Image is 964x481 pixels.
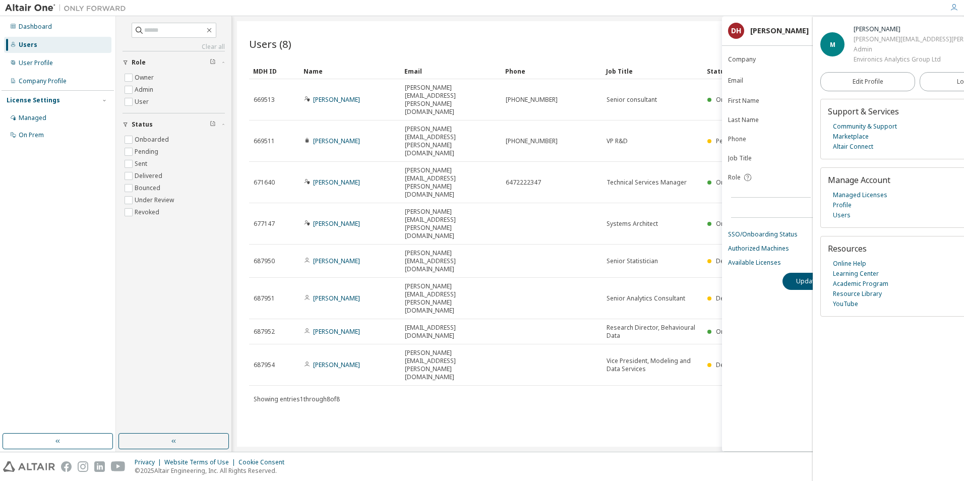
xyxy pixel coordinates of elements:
[254,361,275,369] span: 687954
[123,51,225,74] button: Role
[728,173,741,182] span: Role
[135,134,171,146] label: Onboarded
[833,269,879,279] a: Learning Center
[405,349,497,381] span: [PERSON_NAME][EMAIL_ADDRESS][PERSON_NAME][DOMAIN_NAME]
[506,96,558,104] span: [PHONE_NUMBER]
[828,106,899,117] span: Support & Services
[78,461,88,472] img: instagram.svg
[833,190,887,200] a: Managed Licenses
[135,194,176,206] label: Under Review
[210,121,216,129] span: Clear filter
[728,245,958,253] a: Authorized Machines
[135,206,161,218] label: Revoked
[728,116,820,124] label: Last Name
[707,63,894,79] div: Status
[254,395,340,403] span: Showing entries 1 through 8 of 8
[728,55,820,64] label: Company
[135,84,155,96] label: Admin
[19,114,46,122] div: Managed
[405,84,497,116] span: [PERSON_NAME][EMAIL_ADDRESS][PERSON_NAME][DOMAIN_NAME]
[833,259,866,269] a: Online Help
[405,125,497,157] span: [PERSON_NAME][EMAIL_ADDRESS][PERSON_NAME][DOMAIN_NAME]
[607,220,658,228] span: Systems Architect
[607,96,657,104] span: Senior consultant
[716,219,750,228] span: Onboarded
[253,63,295,79] div: MDH ID
[728,77,820,85] label: Email
[210,58,216,67] span: Clear filter
[313,294,360,303] a: [PERSON_NAME]
[94,461,105,472] img: linkedin.svg
[249,37,291,51] span: Users (8)
[728,23,744,39] div: DH
[254,137,275,145] span: 669511
[728,230,958,238] a: SSO/Onboarding Status
[505,63,598,79] div: Phone
[405,324,497,340] span: [EMAIL_ADDRESS][DOMAIN_NAME]
[254,294,275,303] span: 687951
[313,178,360,187] a: [PERSON_NAME]
[750,27,809,35] div: [PERSON_NAME]
[164,458,238,466] div: Website Terms of Use
[238,458,290,466] div: Cookie Consent
[132,121,153,129] span: Status
[123,113,225,136] button: Status
[404,63,497,79] div: Email
[606,63,699,79] div: Job Title
[506,178,541,187] span: 6472222347
[828,243,867,254] span: Resources
[135,458,164,466] div: Privacy
[607,137,628,145] span: VP R&D
[313,327,360,336] a: [PERSON_NAME]
[3,461,55,472] img: altair_logo.svg
[405,166,497,199] span: [PERSON_NAME][EMAIL_ADDRESS][PERSON_NAME][DOMAIN_NAME]
[254,96,275,104] span: 669513
[607,178,687,187] span: Technical Services Manager
[728,97,820,105] label: First Name
[506,137,558,145] span: [PHONE_NUMBER]
[132,58,146,67] span: Role
[135,158,149,170] label: Sent
[254,328,275,336] span: 687952
[716,257,744,265] span: Delivered
[716,178,750,187] span: Onboarded
[19,77,67,85] div: Company Profile
[828,174,890,186] span: Manage Account
[313,219,360,228] a: [PERSON_NAME]
[111,461,126,472] img: youtube.svg
[405,249,497,273] span: [PERSON_NAME][EMAIL_ADDRESS][DOMAIN_NAME]
[313,360,360,369] a: [PERSON_NAME]
[782,273,831,290] button: Update
[405,208,497,240] span: [PERSON_NAME][EMAIL_ADDRESS][PERSON_NAME][DOMAIN_NAME]
[123,43,225,51] a: Clear all
[607,324,698,340] span: Research Director, Behavioural Data
[135,146,160,158] label: Pending
[607,357,698,373] span: Vice President, Modeling and Data Services
[19,131,44,139] div: On Prem
[716,294,744,303] span: Delivered
[716,137,740,145] span: Pending
[716,360,744,369] span: Delivered
[833,142,873,152] a: Altair Connect
[728,259,958,267] a: Available Licenses
[7,96,60,104] div: License Settings
[19,59,53,67] div: User Profile
[607,294,685,303] span: Senior Analytics Consultant
[19,41,37,49] div: Users
[313,137,360,145] a: [PERSON_NAME]
[135,96,151,108] label: User
[405,282,497,315] span: [PERSON_NAME][EMAIL_ADDRESS][PERSON_NAME][DOMAIN_NAME]
[853,78,883,86] span: Edit Profile
[313,95,360,104] a: [PERSON_NAME]
[728,154,820,162] label: Job Title
[254,220,275,228] span: 677147
[716,95,750,104] span: Onboarded
[833,122,897,132] a: Community & Support
[833,200,852,210] a: Profile
[61,461,72,472] img: facebook.svg
[833,210,851,220] a: Users
[833,132,869,142] a: Marketplace
[833,289,882,299] a: Resource Library
[135,170,164,182] label: Delivered
[607,257,658,265] span: Senior Statistician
